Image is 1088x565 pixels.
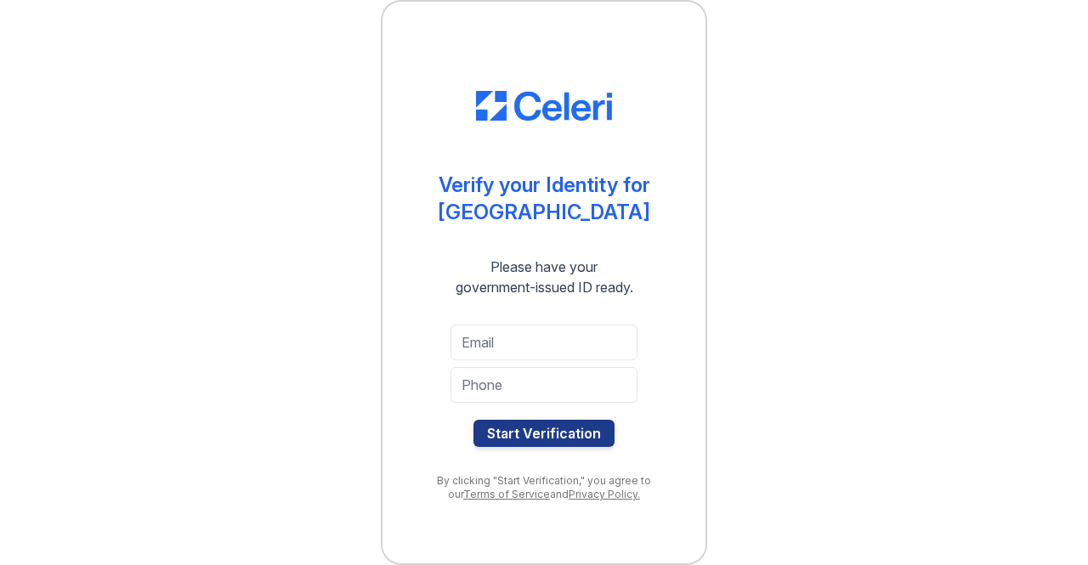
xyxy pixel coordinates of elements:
a: Privacy Policy. [569,488,640,500]
div: Verify your Identity for [GEOGRAPHIC_DATA] [438,172,650,226]
button: Start Verification [473,420,615,447]
img: CE_Logo_Blue-a8612792a0a2168367f1c8372b55b34899dd931a85d93a1a3d3e32e68fde9ad4.png [476,91,612,121]
div: By clicking "Start Verification," you agree to our and [416,474,671,501]
input: Phone [450,367,637,403]
a: Terms of Service [463,488,550,500]
div: Please have your government-issued ID ready. [425,257,664,297]
input: Email [450,325,637,360]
